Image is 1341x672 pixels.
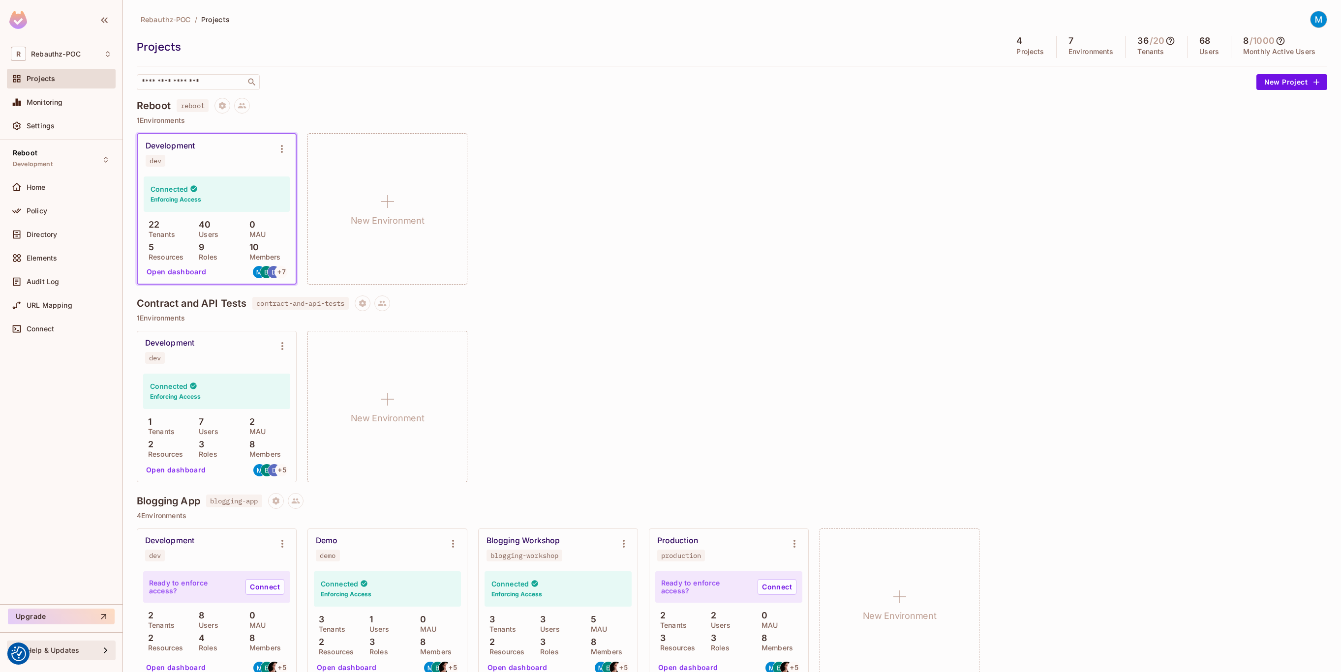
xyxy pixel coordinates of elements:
span: Projects [27,75,55,83]
h1: New Environment [351,213,425,228]
p: 2 [244,417,255,427]
p: 3 [706,633,716,643]
h4: Connected [491,579,529,588]
p: 9 [194,242,204,252]
h6: Enforcing Access [151,195,201,204]
p: Resources [143,450,183,458]
img: Revisit consent button [11,646,26,661]
div: Production [657,536,698,546]
button: Environment settings [443,534,463,554]
li: / [195,15,197,24]
button: Environment settings [272,139,292,159]
div: blogging-workshop [490,552,558,559]
p: Roles [194,253,217,261]
p: Monthly Active Users [1243,48,1315,56]
h5: 68 [1199,36,1210,46]
button: Open dashboard [143,264,211,280]
span: Connect [27,325,54,333]
button: Environment settings [273,336,292,356]
p: MAU [244,231,266,238]
span: Elements [27,254,57,262]
p: 7 [194,417,204,427]
p: 4 [194,633,205,643]
p: Roles [365,648,388,656]
img: dusanka.vuleta@gmail.com [268,464,280,476]
span: contract-and-api-tests [252,297,348,310]
div: Demo [316,536,337,546]
p: 2 [143,633,153,643]
span: Project settings [268,498,284,507]
h4: Connected [150,381,187,391]
p: 2 [706,611,716,620]
span: Reboot [13,149,37,157]
p: 8 [244,633,255,643]
span: Project settings [214,103,230,112]
p: Tenants [485,625,516,633]
span: Development [13,160,53,168]
span: Home [27,183,46,191]
p: MAU [244,428,266,436]
p: 10 [244,242,259,252]
button: Upgrade [8,609,115,624]
p: Roles [194,644,217,652]
p: 5 [144,242,154,252]
p: Projects [1016,48,1044,56]
p: 1 [143,417,152,427]
img: maxim.tng@gmail.com [253,464,266,476]
button: Consent Preferences [11,646,26,661]
img: fras.bostjan@gmail.com [261,464,273,476]
p: 2 [655,611,666,620]
p: Members [244,253,281,261]
p: 2 [314,637,324,647]
p: MAU [757,621,778,629]
span: + 5 [278,664,286,671]
img: fras.bostjan@gmail.com [260,266,273,278]
img: dusanka.vuleta@gmail.com [268,266,280,278]
p: MAU [415,625,436,633]
h4: Connected [151,184,188,194]
p: Resources [314,648,354,656]
span: reboot [177,99,209,112]
p: 0 [244,611,255,620]
p: Roles [706,644,730,652]
span: Settings [27,122,55,130]
span: Projects [201,15,230,24]
p: Tenants [314,625,345,633]
p: Resources [655,644,695,652]
div: dev [149,354,161,362]
div: Blogging Workshop [487,536,560,546]
p: Tenants [1137,48,1164,56]
p: 3 [535,637,546,647]
p: 3 [365,637,375,647]
button: Environment settings [273,534,292,554]
p: Tenants [144,231,175,238]
p: 8 [415,637,426,647]
p: Roles [194,450,217,458]
span: Policy [27,207,47,215]
p: Tenants [655,621,687,629]
span: URL Mapping [27,301,72,309]
h6: Enforcing Access [321,590,371,599]
p: Members [244,450,281,458]
p: 4 Environments [137,512,1327,520]
p: Ready to enforce access? [149,579,238,595]
p: Members [757,644,793,652]
h6: Enforcing Access [491,590,542,599]
span: Workspace: Rebauthz-POC [31,50,81,58]
span: Help & Updates [27,646,79,654]
a: Connect [245,579,284,595]
p: Members [586,648,622,656]
p: Environments [1068,48,1114,56]
p: 5 [586,614,596,624]
p: Users [194,231,218,238]
p: Ready to enforce access? [661,579,750,595]
span: R [11,47,26,61]
p: 3 [314,614,324,624]
p: Resources [144,253,183,261]
p: Roles [535,648,559,656]
span: + 5 [278,467,286,473]
div: dev [150,157,161,165]
p: 2 [143,611,153,620]
span: Monitoring [27,98,63,106]
button: Environment settings [785,534,804,554]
